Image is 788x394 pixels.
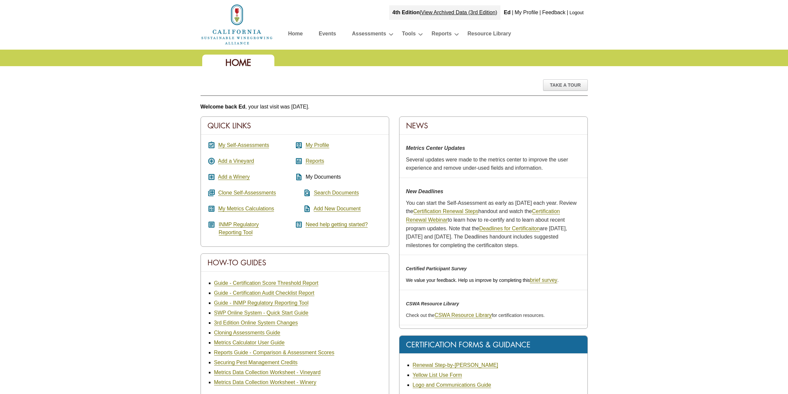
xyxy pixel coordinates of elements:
strong: New Deadlines [406,189,443,194]
div: | [511,5,514,20]
a: CSWA Resource Library [435,312,492,318]
div: How-To Guides [201,254,389,272]
a: Deadlines for Certificaiton [479,226,540,232]
div: | [389,5,501,20]
a: Feedback [542,10,565,15]
div: | [566,5,569,20]
span: Home [225,57,251,68]
a: Logo and Communications Guide [413,382,491,388]
a: 3rd Edition Online System Changes [214,320,298,326]
i: calculate [208,205,215,213]
a: My Self-Assessments [218,142,269,148]
a: Clone Self-Assessments [218,190,276,196]
span: Several updates were made to the metrics center to improve the user experience and remove under-u... [406,157,568,171]
i: add_box [208,173,215,181]
a: Assessments [352,29,386,41]
a: Reports [432,29,451,41]
a: Guide - Certification Score Threshold Report [214,280,318,286]
a: Reports Guide - Comparison & Assessment Scores [214,350,335,356]
a: Need help getting started? [305,222,368,228]
a: Home [201,21,273,27]
a: Tools [402,29,416,41]
em: CSWA Resource Library [406,301,459,306]
a: Securing Pest Management Credits [214,360,298,366]
a: brief survey [530,277,557,283]
span: We value your feedback. Help us improve by completing this . [406,278,559,283]
i: description [295,173,303,181]
i: assessment [295,157,303,165]
strong: Metrics Center Updates [406,145,465,151]
i: note_add [295,205,311,213]
a: Certification Renewal Webinar [406,208,560,223]
a: Metrics Data Collection Worksheet - Vineyard [214,370,321,375]
i: queue [208,189,215,197]
a: Add a Winery [218,174,250,180]
p: You can start the Self-Assessment as early as [DATE] each year. Review the handout and watch the ... [406,199,581,250]
span: My Documents [305,174,341,180]
a: My Metrics Calculations [218,206,274,212]
i: article [208,221,215,229]
div: | [539,5,541,20]
a: Reports [305,158,324,164]
a: Home [288,29,303,41]
img: logo_cswa2x.png [201,3,273,46]
b: Ed [504,10,510,15]
a: Certification Renewal Steps [413,208,479,214]
a: INMP RegulatoryReporting Tool [219,222,259,236]
i: account_box [295,141,303,149]
a: Cloning Assessments Guide [214,330,280,336]
a: Logout [570,10,584,15]
em: Certified Participant Survey [406,266,467,271]
a: Events [319,29,336,41]
a: Renewal Step-by-[PERSON_NAME] [413,362,498,368]
i: find_in_page [295,189,311,197]
a: Metrics Data Collection Worksheet - Winery [214,379,316,385]
b: Welcome back Ed [201,104,246,109]
span: Check out the for certification resources. [406,313,545,318]
a: SWP Online System - Quick Start Guide [214,310,308,316]
div: News [399,117,587,135]
div: Quick Links [201,117,389,135]
a: Search Documents [314,190,359,196]
a: Yellow List Use Form [413,372,462,378]
a: Guide - Certification Audit Checklist Report [214,290,314,296]
a: My Profile [305,142,329,148]
a: Guide - INMP Regulatory Reporting Tool [214,300,309,306]
div: Take A Tour [543,79,588,91]
a: My Profile [515,10,538,15]
a: Resource Library [468,29,511,41]
a: View Archived Data (3rd Edition) [421,10,497,15]
p: , your last visit was [DATE]. [201,103,588,111]
a: Add New Document [314,206,361,212]
div: Certification Forms & Guidance [399,336,587,354]
strong: 4th Edition [393,10,420,15]
i: help_center [295,221,303,229]
a: Add a Vineyard [218,158,254,164]
a: Metrics Calculator User Guide [214,340,285,346]
i: assignment_turned_in [208,141,215,149]
i: add_circle [208,157,215,165]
